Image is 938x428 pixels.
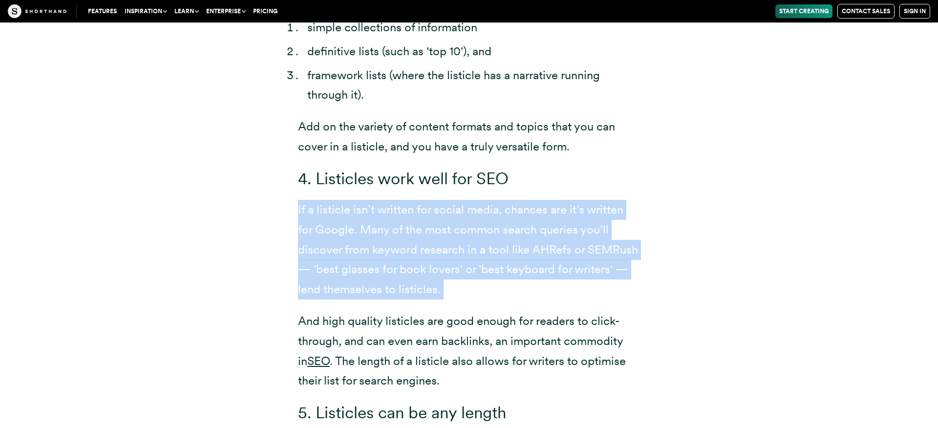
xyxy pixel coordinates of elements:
[899,4,930,19] a: Sign in
[298,403,640,422] h3: 5. Listicles can be any length
[307,354,330,368] a: SEO
[8,4,66,18] img: The Craft
[775,4,832,18] a: Start Creating
[298,311,640,391] p: And high quality listicles are good enough for readers to click-through, and can even earn backli...
[249,4,281,18] a: Pricing
[298,169,640,188] h3: 4. Listicles work well for SEO
[171,4,202,18] button: Learn
[298,117,640,157] p: Add on the variety of content formats and topics that you can cover in a listicle, and you have a...
[202,4,249,18] button: Enterprise
[298,200,640,300] p: If a listicle isn’t written for social media, chances are it’s written for Google. Many of the mo...
[837,4,895,19] a: Contact Sales
[307,65,640,106] li: framework lists (where the listicle has a narrative running through it).
[307,42,640,62] li: definitive lists (such as 'top 10'), and
[307,18,640,38] li: simple collections of information
[121,4,171,18] button: Inspiration
[84,4,121,18] a: Features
